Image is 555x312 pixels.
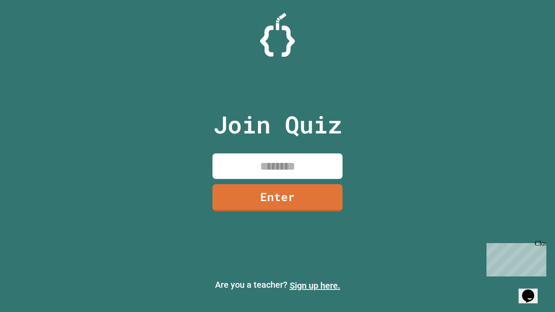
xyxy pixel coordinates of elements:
div: Chat with us now!Close [3,3,60,55]
img: Logo.svg [260,13,295,57]
a: Enter [212,184,343,211]
p: Are you a teacher? [7,278,548,292]
a: Sign up here. [290,280,340,291]
iframe: chat widget [483,240,546,276]
iframe: chat widget [519,277,546,303]
p: Join Quiz [213,107,342,143]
